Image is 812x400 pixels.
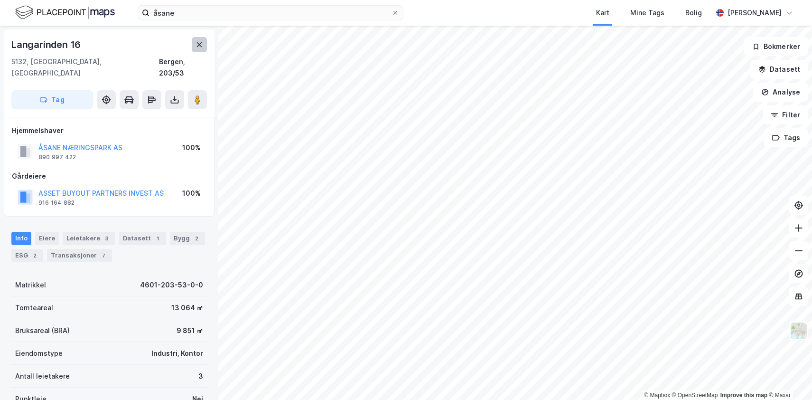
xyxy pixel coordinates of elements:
[644,392,670,399] a: Mapbox
[192,234,201,243] div: 2
[753,83,808,102] button: Analyse
[15,371,70,382] div: Antall leietakere
[182,188,201,199] div: 100%
[11,232,31,245] div: Info
[15,4,115,21] img: logo.f888ab2527a4732fd821a326f86c7f29.svg
[11,90,93,109] button: Tag
[763,105,808,124] button: Filter
[765,354,812,400] div: Kontrollprogram for chat
[728,7,782,19] div: [PERSON_NAME]
[35,232,59,245] div: Eiere
[99,251,108,260] div: 7
[151,348,203,359] div: Industri, Kontor
[672,392,718,399] a: OpenStreetMap
[596,7,609,19] div: Kart
[182,142,201,153] div: 100%
[11,249,43,262] div: ESG
[102,234,112,243] div: 3
[744,37,808,56] button: Bokmerker
[119,232,166,245] div: Datasett
[38,153,76,161] div: 890 997 422
[198,371,203,382] div: 3
[38,199,75,207] div: 916 164 882
[15,348,63,359] div: Eiendomstype
[15,279,46,291] div: Matrikkel
[15,325,70,336] div: Bruksareal (BRA)
[159,56,207,79] div: Bergen, 203/53
[47,249,112,262] div: Transaksjoner
[720,392,767,399] a: Improve this map
[11,56,159,79] div: 5132, [GEOGRAPHIC_DATA], [GEOGRAPHIC_DATA]
[171,302,203,314] div: 13 064 ㎡
[12,171,206,182] div: Gårdeiere
[750,60,808,79] button: Datasett
[177,325,203,336] div: 9 851 ㎡
[153,234,162,243] div: 1
[12,125,206,136] div: Hjemmelshaver
[11,37,83,52] div: Langarinden 16
[149,6,392,20] input: Søk på adresse, matrikkel, gårdeiere, leietakere eller personer
[170,232,205,245] div: Bygg
[30,251,39,260] div: 2
[63,232,115,245] div: Leietakere
[790,322,808,340] img: Z
[630,7,664,19] div: Mine Tags
[765,354,812,400] iframe: Chat Widget
[685,7,702,19] div: Bolig
[15,302,53,314] div: Tomteareal
[764,128,808,147] button: Tags
[140,279,203,291] div: 4601-203-53-0-0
